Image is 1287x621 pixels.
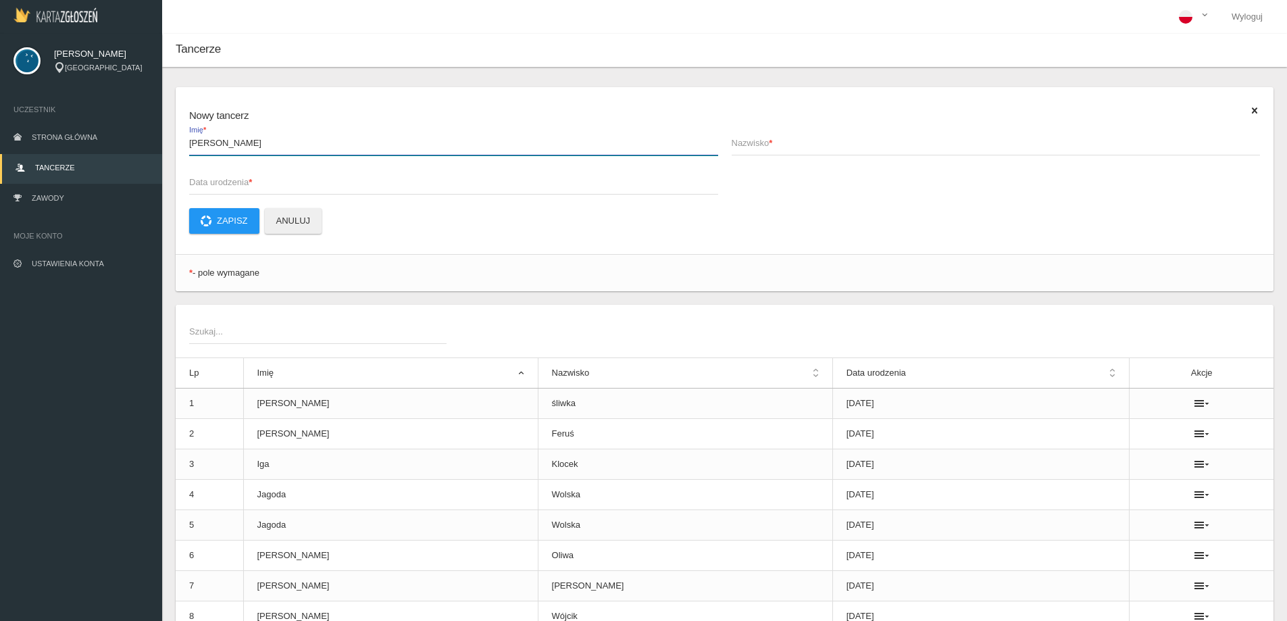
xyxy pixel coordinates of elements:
input: Data urodzenia* [189,169,718,195]
h6: Nowy tancerz [189,107,1260,123]
th: Imię [243,358,538,389]
span: Strona główna [32,133,97,141]
td: [PERSON_NAME] [243,571,538,601]
td: 1 [176,389,243,419]
td: [DATE] [832,571,1130,601]
span: Moje konto [14,229,149,243]
td: [DATE] [832,480,1130,510]
td: Klocek [538,449,832,480]
td: [PERSON_NAME] [243,419,538,449]
td: [DATE] [832,449,1130,480]
span: Uczestnik [14,103,149,116]
td: [DATE] [832,389,1130,419]
span: Data urodzenia [189,176,705,189]
input: Imię* [189,130,718,155]
td: Feruś [538,419,832,449]
td: 7 [176,571,243,601]
td: śliwka [538,389,832,419]
td: [PERSON_NAME] [538,571,832,601]
td: 5 [176,510,243,541]
button: Zapisz [189,208,259,234]
td: [PERSON_NAME] [243,541,538,571]
td: Jagoda [243,510,538,541]
span: [PERSON_NAME] [54,47,149,61]
span: - pole wymagane [193,268,259,278]
span: Tancerze [176,43,221,55]
th: Lp [176,358,243,389]
span: Ustawienia konta [32,259,104,268]
td: [PERSON_NAME] [243,389,538,419]
span: Nazwisko [732,136,1247,150]
td: Iga [243,449,538,480]
img: Logo [14,7,97,22]
span: Tancerze [35,164,74,172]
td: Wolska [538,480,832,510]
td: [DATE] [832,510,1130,541]
td: Oliwa [538,541,832,571]
input: Nazwisko* [732,130,1261,155]
td: Wolska [538,510,832,541]
td: [DATE] [832,419,1130,449]
th: Nazwisko [538,358,832,389]
td: 3 [176,449,243,480]
div: [GEOGRAPHIC_DATA] [54,62,149,74]
span: Imię [189,125,762,136]
td: 2 [176,419,243,449]
th: Data urodzenia [832,358,1130,389]
th: Akcje [1130,358,1273,389]
span: Szukaj... [189,325,433,339]
span: Zawody [32,194,64,202]
button: Anuluj [265,208,322,234]
td: 6 [176,541,243,571]
td: Jagoda [243,480,538,510]
img: svg [14,47,41,74]
td: [DATE] [832,541,1130,571]
td: 4 [176,480,243,510]
input: Szukaj... [189,318,447,344]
